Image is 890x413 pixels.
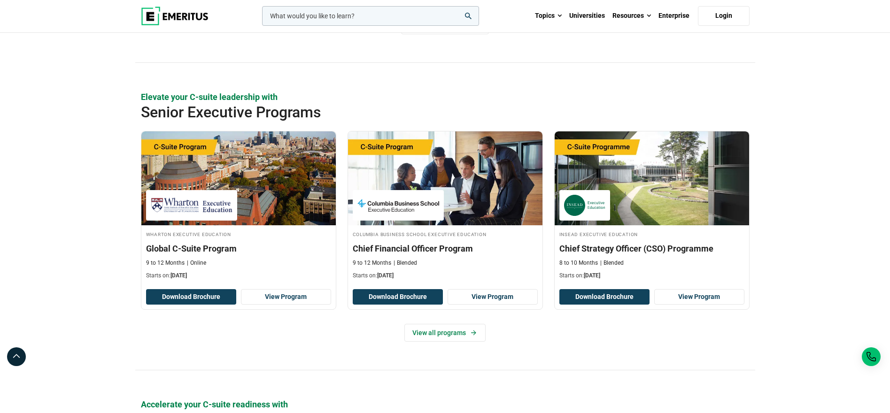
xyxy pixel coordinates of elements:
[146,243,331,254] h3: Global C-Suite Program
[559,243,744,254] h3: Chief Strategy Officer (CSO) Programme
[141,103,689,122] h2: Senior Executive Programs
[170,272,187,279] span: [DATE]
[353,289,443,305] button: Download Brochure
[146,289,236,305] button: Download Brochure
[146,259,185,267] p: 9 to 12 Months
[564,195,605,216] img: INSEAD Executive Education
[555,131,749,284] a: Leadership Course by INSEAD Executive Education - October 14, 2025 INSEAD Executive Education INS...
[353,259,391,267] p: 9 to 12 Months
[654,289,744,305] a: View Program
[559,272,744,280] p: Starts on:
[698,6,750,26] a: Login
[141,91,750,103] p: Elevate your C-suite leadership with
[262,6,479,26] input: woocommerce-product-search-field-0
[559,289,650,305] button: Download Brochure
[600,259,624,267] p: Blended
[141,131,336,225] img: Global C-Suite Program | Online Leadership Course
[141,398,750,410] p: Accelerate your C-suite readiness with
[404,324,486,342] a: View all programs
[584,272,600,279] span: [DATE]
[348,131,542,284] a: Finance Course by Columbia Business School Executive Education - September 29, 2025 Columbia Busi...
[348,131,542,225] img: Chief Financial Officer Program | Online Finance Course
[357,195,439,216] img: Columbia Business School Executive Education
[146,272,331,280] p: Starts on:
[146,230,331,238] h4: Wharton Executive Education
[241,289,331,305] a: View Program
[559,259,598,267] p: 8 to 10 Months
[394,259,417,267] p: Blended
[141,131,336,284] a: Leadership Course by Wharton Executive Education - September 24, 2025 Wharton Executive Education...
[377,272,394,279] span: [DATE]
[353,230,538,238] h4: Columbia Business School Executive Education
[353,272,538,280] p: Starts on:
[353,243,538,254] h3: Chief Financial Officer Program
[448,289,538,305] a: View Program
[187,259,206,267] p: Online
[555,131,749,225] img: Chief Strategy Officer (CSO) Programme | Online Leadership Course
[151,195,232,216] img: Wharton Executive Education
[559,230,744,238] h4: INSEAD Executive Education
